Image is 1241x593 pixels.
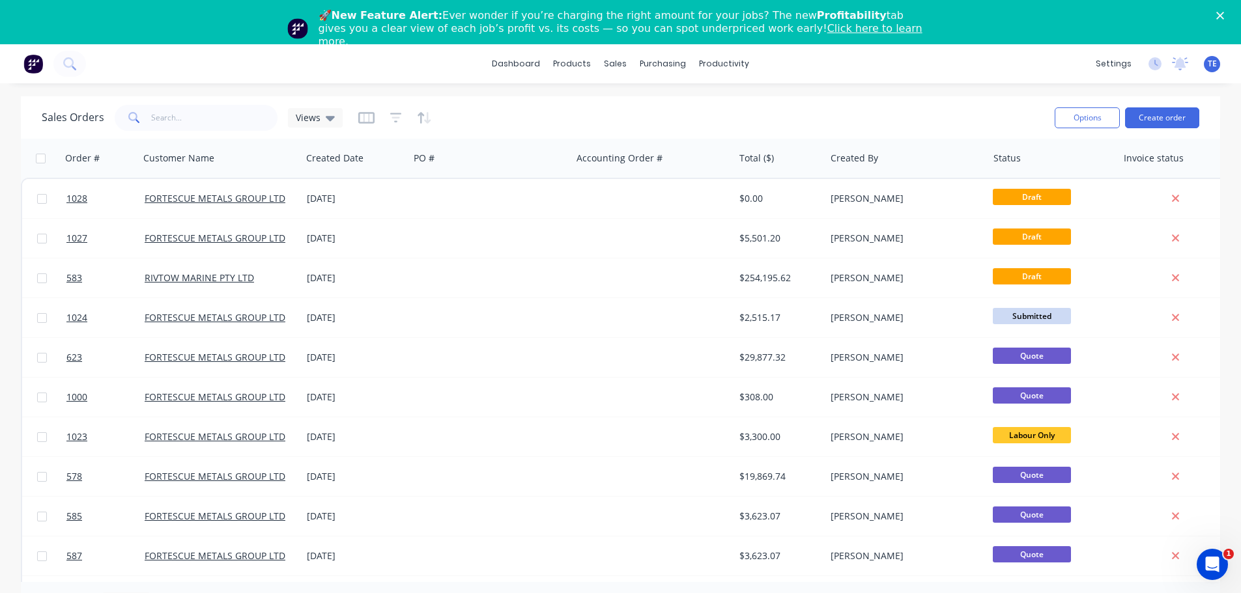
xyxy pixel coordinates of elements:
span: 1028 [66,192,87,205]
div: productivity [692,54,756,74]
span: 583 [66,271,82,284]
div: Invoice status [1124,152,1184,165]
div: [PERSON_NAME] [831,391,975,404]
a: FORTESCUE METALS GROUP LTD [145,430,285,443]
div: [DATE] [307,549,404,562]
b: Profitability [817,9,887,21]
img: Profile image for Team [287,18,308,39]
span: Views [296,111,321,124]
span: 623 [66,351,82,364]
div: [PERSON_NAME] [831,351,975,364]
a: FORTESCUE METALS GROUP LTD [145,391,285,403]
a: FORTESCUE METALS GROUP LTD [145,549,285,562]
div: Created Date [306,152,364,165]
div: [PERSON_NAME] [831,430,975,443]
div: PO # [414,152,435,165]
input: Search... [151,105,278,131]
a: FORTESCUE METALS GROUP LTD [145,311,285,324]
a: Click here to learn more. [319,22,922,48]
a: FORTESCUE METALS GROUP LTD [145,470,285,482]
div: [DATE] [307,391,404,404]
a: 587 [66,536,145,575]
div: [DATE] [307,470,404,483]
a: 1000 [66,378,145,417]
a: 1027 [66,219,145,258]
div: $29,877.32 [739,351,816,364]
a: 623 [66,338,145,377]
div: [DATE] [307,351,404,364]
div: $2,515.17 [739,311,816,324]
a: 585 [66,497,145,536]
a: dashboard [485,54,547,74]
div: [PERSON_NAME] [831,549,975,562]
a: FORTESCUE METALS GROUP LTD [145,192,285,204]
div: [DATE] [307,232,404,245]
div: settings [1089,54,1138,74]
div: sales [597,54,633,74]
span: 1027 [66,232,87,245]
a: 1023 [66,417,145,456]
div: $5,501.20 [739,232,816,245]
span: Labour Only [993,427,1071,443]
div: $254,195.62 [739,271,816,284]
span: Quote [993,387,1071,404]
div: Accounting Order # [577,152,663,165]
span: 587 [66,549,82,562]
div: Order # [65,152,100,165]
div: purchasing [633,54,692,74]
div: [PERSON_NAME] [831,470,975,483]
span: 585 [66,510,82,523]
img: Factory [23,54,43,74]
a: FORTESCUE METALS GROUP LTD [145,232,285,244]
div: Status [993,152,1021,165]
a: 1024 [66,298,145,337]
span: 1 [1223,549,1234,559]
a: 578 [66,457,145,496]
div: [PERSON_NAME] [831,271,975,284]
div: $19,869.74 [739,470,816,483]
div: products [547,54,597,74]
span: 1023 [66,430,87,443]
div: [PERSON_NAME] [831,232,975,245]
button: Create order [1125,107,1199,128]
span: Draft [993,189,1071,205]
span: Quote [993,506,1071,523]
div: $308.00 [739,391,816,404]
div: $3,300.00 [739,430,816,443]
b: New Feature Alert: [332,9,443,21]
a: 1028 [66,179,145,218]
span: Quote [993,546,1071,562]
div: [DATE] [307,192,404,205]
div: $3,623.07 [739,510,816,523]
span: 1000 [66,391,87,404]
span: Submitted [993,308,1071,324]
div: $3,623.07 [739,549,816,562]
div: [DATE] [307,430,404,443]
iframe: Intercom live chat [1197,549,1228,580]
div: Total ($) [739,152,774,165]
a: RIVTOW MARINE PTY LTD [145,271,254,284]
span: 578 [66,470,82,483]
div: Customer Name [143,152,214,165]
span: TE [1208,58,1217,70]
span: Quote [993,348,1071,364]
div: Close [1216,12,1229,20]
a: FORTESCUE METALS GROUP LTD [145,351,285,363]
div: [PERSON_NAME] [831,192,975,205]
a: FORTESCUE METALS GROUP LTD [145,510,285,522]
div: 🚀 Ever wonder if you’re charging the right amount for your jobs? The new tab gives you a clear vi... [319,9,934,48]
div: [DATE] [307,510,404,523]
span: Quote [993,467,1071,483]
div: [PERSON_NAME] [831,311,975,324]
div: $0.00 [739,192,816,205]
span: Draft [993,268,1071,284]
a: 583 [66,258,145,297]
h1: Sales Orders [42,111,104,124]
span: 1024 [66,311,87,324]
span: Draft [993,228,1071,245]
div: [DATE] [307,271,404,284]
div: [DATE] [307,311,404,324]
button: Options [1055,107,1120,128]
div: Created By [831,152,878,165]
div: [PERSON_NAME] [831,510,975,523]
